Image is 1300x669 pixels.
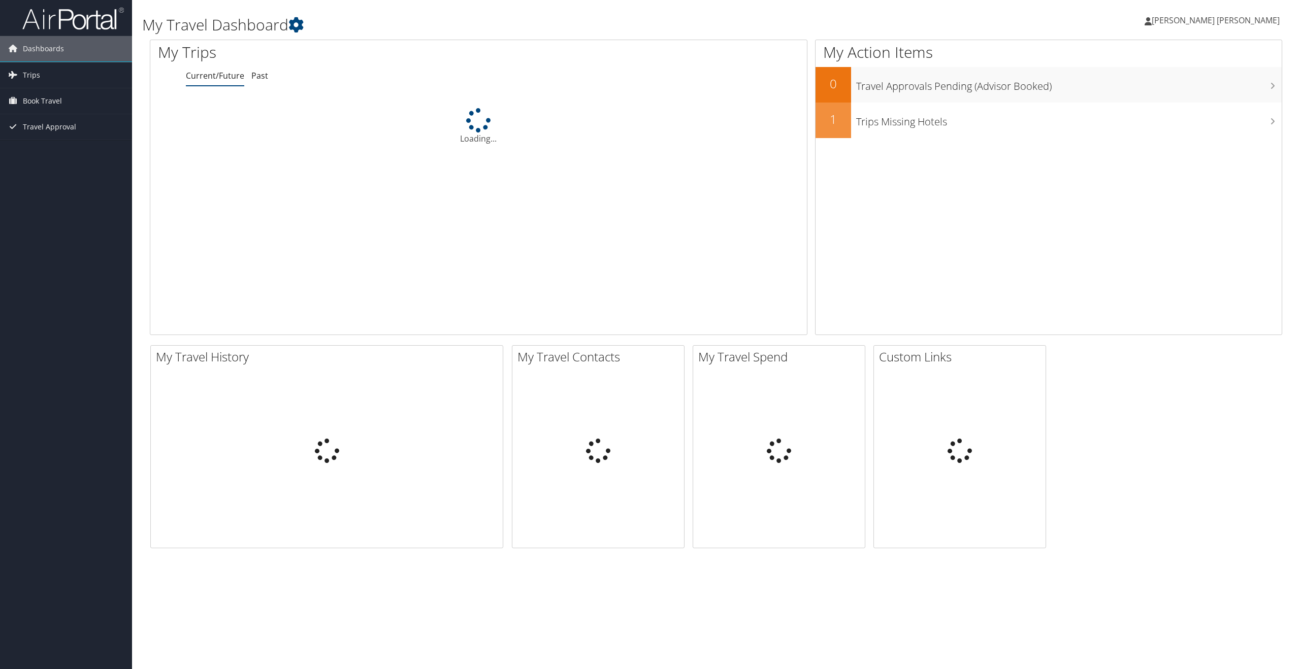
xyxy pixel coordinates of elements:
h1: My Action Items [816,42,1282,63]
a: 0Travel Approvals Pending (Advisor Booked) [816,67,1282,103]
a: Current/Future [186,70,244,81]
h1: My Travel Dashboard [142,14,907,36]
span: Book Travel [23,88,62,114]
h3: Trips Missing Hotels [856,110,1282,129]
span: Trips [23,62,40,88]
a: Past [251,70,268,81]
h2: My Travel Spend [698,348,865,365]
h2: My Travel History [156,348,503,365]
h2: 0 [816,75,851,92]
div: Loading... [150,108,807,145]
a: 1Trips Missing Hotels [816,103,1282,138]
h3: Travel Approvals Pending (Advisor Booked) [856,74,1282,93]
h2: 1 [816,111,851,128]
h2: My Travel Contacts [517,348,684,365]
img: airportal-logo.png [22,7,124,30]
h2: Custom Links [879,348,1046,365]
span: Dashboards [23,36,64,61]
a: [PERSON_NAME] [PERSON_NAME] [1145,5,1290,36]
h1: My Trips [158,42,526,63]
span: [PERSON_NAME] [PERSON_NAME] [1152,15,1280,26]
span: Travel Approval [23,114,76,140]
